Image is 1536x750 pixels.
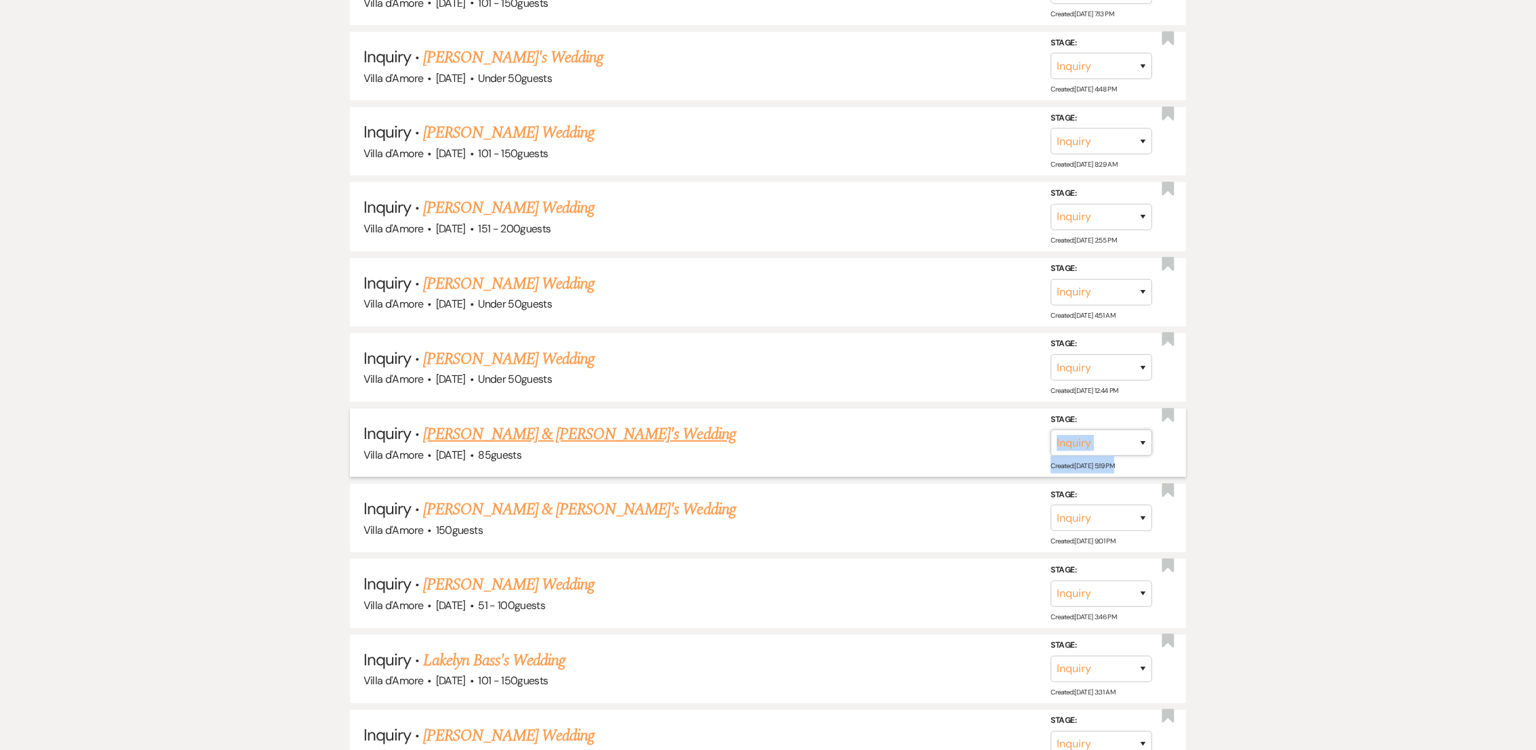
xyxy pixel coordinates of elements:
[1051,160,1117,169] span: Created: [DATE] 8:29 AM
[364,523,424,537] span: Villa d'Amore
[1051,461,1114,470] span: Created: [DATE] 5:19 PM
[1051,9,1114,18] span: Created: [DATE] 7:13 PM
[364,673,424,688] span: Villa d'Amore
[423,724,594,748] a: [PERSON_NAME] Wedding
[364,348,411,369] span: Inquiry
[423,196,594,220] a: [PERSON_NAME] Wedding
[423,497,736,522] a: [PERSON_NAME] & [PERSON_NAME]'s Wedding
[436,448,466,462] span: [DATE]
[1051,337,1152,352] label: Stage:
[1051,36,1152,51] label: Stage:
[364,146,424,161] span: Villa d'Amore
[364,71,424,85] span: Villa d'Amore
[1051,85,1116,93] span: Created: [DATE] 4:48 PM
[478,297,552,311] span: Under 50 guests
[423,45,603,70] a: [PERSON_NAME]'s Wedding
[364,272,411,293] span: Inquiry
[436,372,466,386] span: [DATE]
[364,649,411,670] span: Inquiry
[364,448,424,462] span: Villa d'Amore
[436,523,483,537] span: 150 guests
[436,598,466,612] span: [DATE]
[1051,262,1152,276] label: Stage:
[423,648,565,673] a: Lakelyn Bass's Wedding
[364,598,424,612] span: Villa d'Amore
[1051,713,1152,728] label: Stage:
[1051,311,1115,320] span: Created: [DATE] 4:51 AM
[423,422,736,446] a: [PERSON_NAME] & [PERSON_NAME]'s Wedding
[436,673,466,688] span: [DATE]
[1051,236,1116,245] span: Created: [DATE] 2:55 PM
[423,572,594,597] a: [PERSON_NAME] Wedding
[1051,488,1152,503] label: Stage:
[1051,688,1115,696] span: Created: [DATE] 3:31 AM
[1051,612,1116,621] span: Created: [DATE] 3:46 PM
[1051,638,1152,653] label: Stage:
[364,724,411,745] span: Inquiry
[478,372,552,386] span: Under 50 guests
[478,448,521,462] span: 85 guests
[364,498,411,519] span: Inquiry
[423,121,594,145] a: [PERSON_NAME] Wedding
[364,121,411,142] span: Inquiry
[1051,563,1152,578] label: Stage:
[423,347,594,371] a: [PERSON_NAME] Wedding
[423,272,594,296] a: [PERSON_NAME] Wedding
[364,46,411,67] span: Inquiry
[364,423,411,444] span: Inquiry
[364,297,424,311] span: Villa d'Amore
[1051,111,1152,126] label: Stage:
[478,222,550,236] span: 151 - 200 guests
[364,196,411,217] span: Inquiry
[1051,186,1152,201] label: Stage:
[364,573,411,594] span: Inquiry
[364,222,424,236] span: Villa d'Amore
[436,297,466,311] span: [DATE]
[436,222,466,236] span: [DATE]
[478,673,548,688] span: 101 - 150 guests
[1051,537,1115,545] span: Created: [DATE] 9:01 PM
[1051,413,1152,428] label: Stage:
[478,598,545,612] span: 51 - 100 guests
[478,71,552,85] span: Under 50 guests
[1051,386,1118,395] span: Created: [DATE] 12:44 PM
[364,372,424,386] span: Villa d'Amore
[436,71,466,85] span: [DATE]
[436,146,466,161] span: [DATE]
[478,146,548,161] span: 101 - 150 guests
